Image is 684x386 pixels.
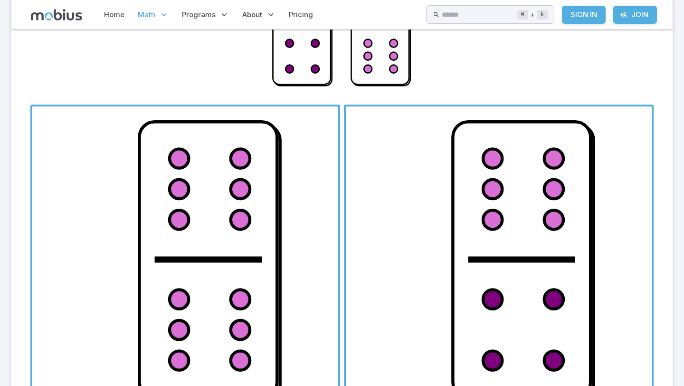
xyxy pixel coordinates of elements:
span: Math [138,10,155,20]
span: About [242,10,262,20]
text: or [335,13,349,30]
kbd: ⌘ [517,10,528,19]
a: Home [101,4,127,26]
a: Pricing [286,4,316,26]
kbd: k [537,10,548,19]
div: + [517,9,548,20]
a: Join [613,6,657,24]
a: Sign In [562,6,606,24]
span: Programs [182,10,216,20]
